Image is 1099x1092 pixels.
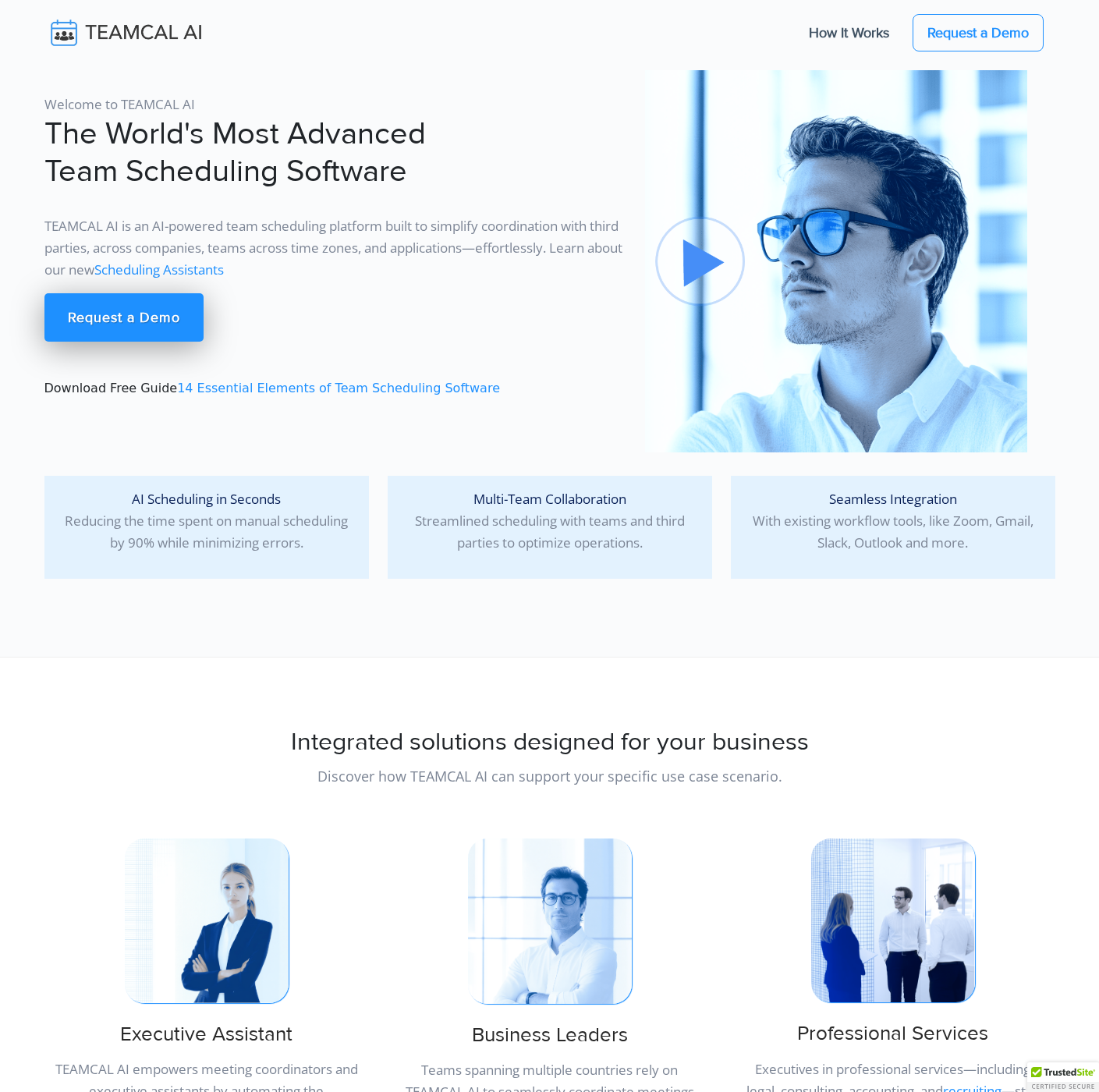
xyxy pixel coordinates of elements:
[125,838,289,1002] img: pic
[743,488,1043,554] p: With existing workflow tools, like Zoom, Gmail, Slack, Outlook and more.
[1027,1062,1099,1092] div: TrustedSite Certified
[35,70,636,452] div: Download Free Guide
[57,488,356,554] p: Reducing the time spent on manual scheduling by 90% while minimizing errors.
[44,293,204,342] a: Request a Demo
[468,838,632,1003] img: pic
[132,490,281,508] span: AI Scheduling in Seconds
[793,16,905,49] a: How It Works
[913,14,1044,51] a: Request a Demo
[731,1022,1055,1046] h3: Professional Services
[44,1023,369,1047] h3: Executive Assistant
[811,838,975,1002] img: pic
[400,488,700,554] p: Streamlined scheduling with teams and third parties to optimize operations.
[473,490,626,508] span: Multi-Team Collaboration
[388,1023,712,1048] h3: Business Leaders
[44,728,1055,757] h2: Integrated solutions designed for your business
[44,215,626,281] p: TEAMCAL AI is an AI-powered team scheduling platform built to simplify coordination with third pa...
[44,115,626,190] h1: The World's Most Advanced Team Scheduling Software
[645,70,1027,452] img: pic
[94,261,224,278] a: Scheduling Assistants
[44,765,1055,787] p: Discover how TEAMCAL AI can support your specific use case scenario.
[44,94,626,115] p: Welcome to TEAMCAL AI
[829,490,957,508] span: Seamless Integration
[177,381,500,395] a: 14 Essential Elements of Team Scheduling Software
